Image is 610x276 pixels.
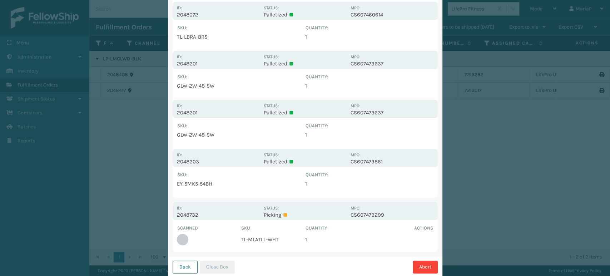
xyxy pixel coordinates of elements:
[173,261,198,273] button: Back
[177,11,259,18] p: 2048072
[177,103,182,108] label: Id:
[305,232,370,247] td: 1
[241,232,305,247] td: TL-MLATLL-WHT
[177,158,259,165] p: 2048203
[264,158,346,165] p: Palletized
[305,122,433,129] th: Quantity :
[177,60,259,67] p: 2048201
[369,225,433,232] th: Actions
[177,5,182,10] label: Id:
[305,225,370,232] th: Quantity
[305,24,433,31] th: Quantity :
[264,212,346,218] p: Picking
[177,31,305,42] td: TL-LBRA-BRS
[177,24,305,31] th: SKU :
[305,73,433,80] th: Quantity :
[177,129,305,140] td: GLW-2W-48-SW
[351,212,433,218] p: CS607479299
[177,212,259,218] p: 2048732
[351,60,433,67] p: CS607473637
[264,5,279,10] label: Status:
[351,54,361,59] label: MPO:
[177,225,241,232] th: Scanned
[264,54,279,59] label: Status:
[177,152,182,157] label: Id:
[305,31,433,42] td: 1
[177,54,182,59] label: Id:
[177,171,305,178] th: SKU :
[264,109,346,116] p: Palletized
[351,109,433,116] p: CS607473637
[177,122,305,129] th: SKU :
[241,225,305,232] th: SKU
[351,5,361,10] label: MPO:
[305,171,433,178] th: Quantity :
[413,261,438,273] button: Abort
[177,109,259,116] p: 2048201
[264,152,279,157] label: Status:
[305,178,433,189] td: 1
[264,60,346,67] p: Palletized
[351,103,361,108] label: MPO:
[351,11,433,18] p: CS607460614
[305,80,433,91] td: 1
[177,73,305,80] th: SKU :
[264,206,279,211] label: Status:
[351,206,361,211] label: MPO:
[177,178,305,189] td: EY-5MK5-54BH
[351,152,361,157] label: MPO:
[177,80,305,91] td: GLW-2W-48-SW
[264,11,346,18] p: Palletized
[177,206,182,211] label: Id:
[351,158,433,165] p: CS607473861
[200,261,235,273] button: Close Box
[305,129,433,140] td: 1
[264,103,279,108] label: Status:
